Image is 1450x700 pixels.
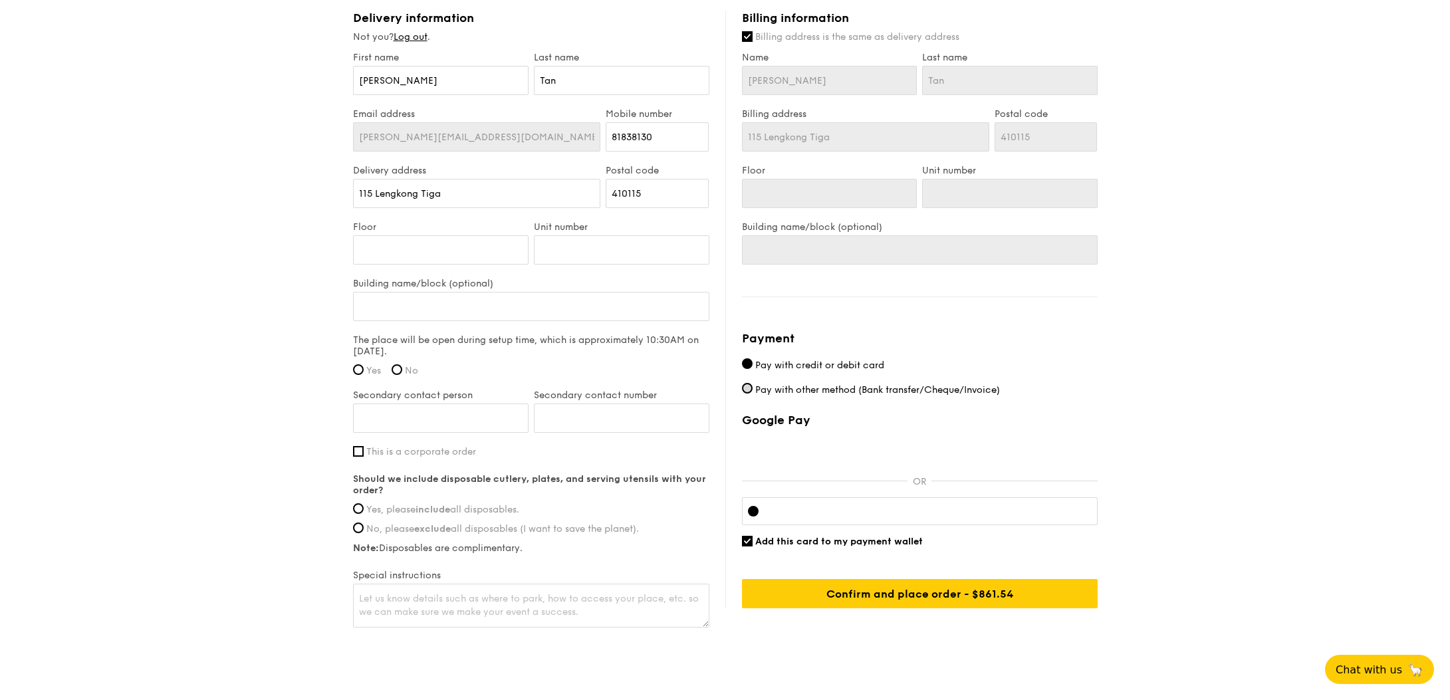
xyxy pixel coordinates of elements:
[922,165,1098,176] label: Unit number
[353,165,601,176] label: Delivery address
[606,165,709,176] label: Postal code
[353,278,709,289] label: Building name/block (optional)
[742,358,753,369] input: Pay with credit or debit card
[742,579,1098,608] input: Confirm and place order - $861.54
[394,31,427,43] a: Log out
[742,383,753,394] input: Pay with other method (Bank transfer/Cheque/Invoice)
[755,31,959,43] span: Billing address is the same as delivery address
[769,506,1092,517] iframe: Secure card payment input frame
[742,11,849,25] span: Billing information
[353,503,364,514] input: Yes, pleaseincludeall disposables.
[353,52,529,63] label: First name
[1336,663,1402,676] span: Chat with us
[353,570,709,581] label: Special instructions
[742,52,917,63] label: Name
[742,165,917,176] label: Floor
[755,536,923,547] span: Add this card to my payment wallet
[353,523,364,533] input: No, pleaseexcludeall disposables (I want to save the planet).
[742,221,1098,233] label: Building name/block (optional)
[416,504,450,515] strong: include
[755,360,884,371] span: Pay with credit or debit card
[353,542,709,554] label: Disposables are complimentary.
[353,31,709,44] div: Not you? .
[392,364,402,375] input: No
[353,334,709,357] label: The place will be open during setup time, which is approximately 10:30AM on [DATE].
[742,108,989,120] label: Billing address
[534,390,709,401] label: Secondary contact number
[353,390,529,401] label: Secondary contact person
[907,476,931,487] p: OR
[353,542,379,554] strong: Note:
[353,221,529,233] label: Floor
[1407,662,1423,677] span: 🦙
[534,221,709,233] label: Unit number
[353,446,364,457] input: This is a corporate order
[755,384,1000,396] span: Pay with other method (Bank transfer/Cheque/Invoice)
[995,108,1098,120] label: Postal code
[606,108,709,120] label: Mobile number
[534,52,709,63] label: Last name
[742,435,1098,465] iframe: Secure payment button frame
[353,108,601,120] label: Email address
[742,413,1098,427] label: Google Pay
[366,365,381,376] span: Yes
[366,504,519,515] span: Yes, please all disposables.
[1325,655,1434,684] button: Chat with us🦙
[742,329,1098,348] h4: Payment
[405,365,418,376] span: No
[366,523,639,534] span: No, please all disposables (I want to save the planet).
[353,11,474,25] span: Delivery information
[414,523,451,534] strong: exclude
[353,364,364,375] input: Yes
[353,473,706,496] strong: Should we include disposable cutlery, plates, and serving utensils with your order?
[366,446,476,457] span: This is a corporate order
[922,52,1098,63] label: Last name
[742,31,753,42] input: Billing address is the same as delivery address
